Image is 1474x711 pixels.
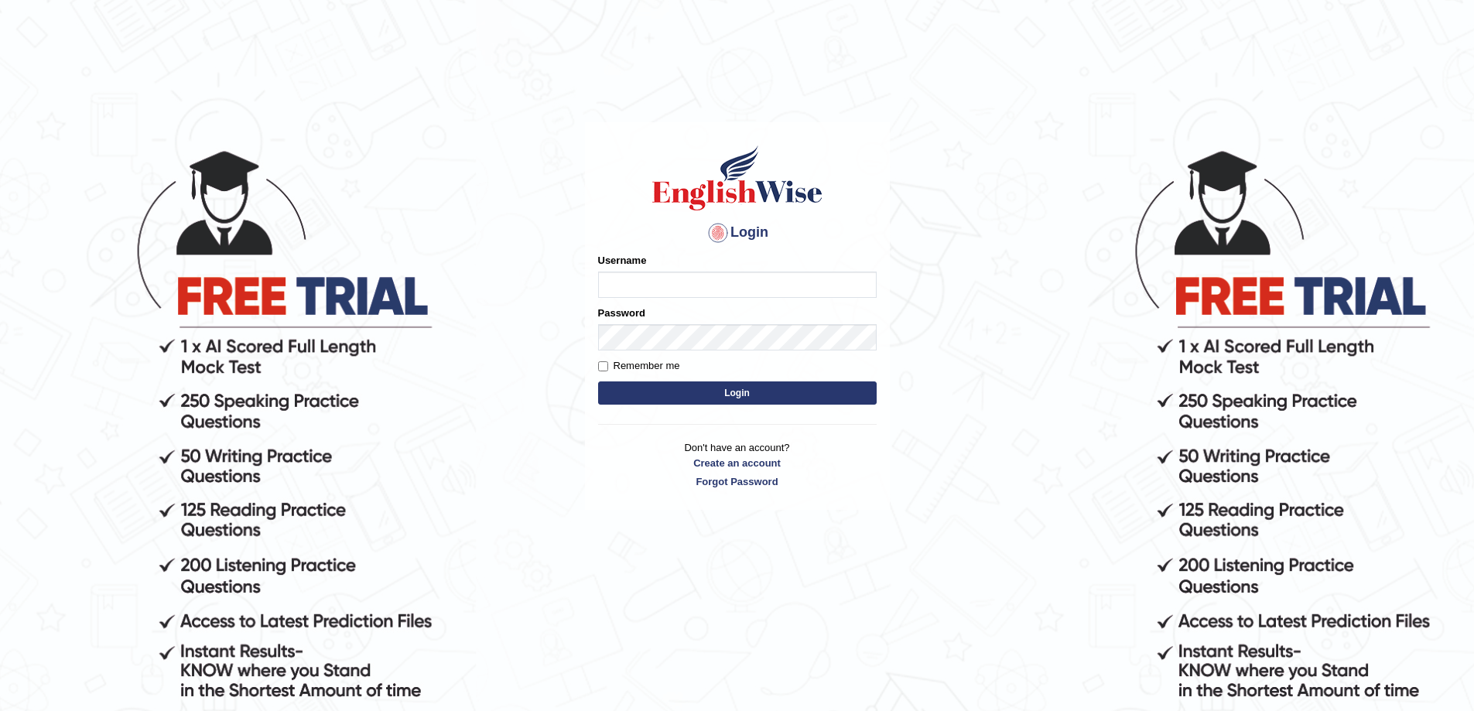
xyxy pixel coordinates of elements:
img: Logo of English Wise sign in for intelligent practice with AI [649,143,826,213]
input: Remember me [598,361,608,371]
label: Username [598,253,647,268]
h4: Login [598,220,877,245]
button: Login [598,381,877,405]
a: Forgot Password [598,474,877,489]
label: Password [598,306,645,320]
p: Don't have an account? [598,440,877,488]
a: Create an account [598,456,877,470]
label: Remember me [598,358,680,374]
